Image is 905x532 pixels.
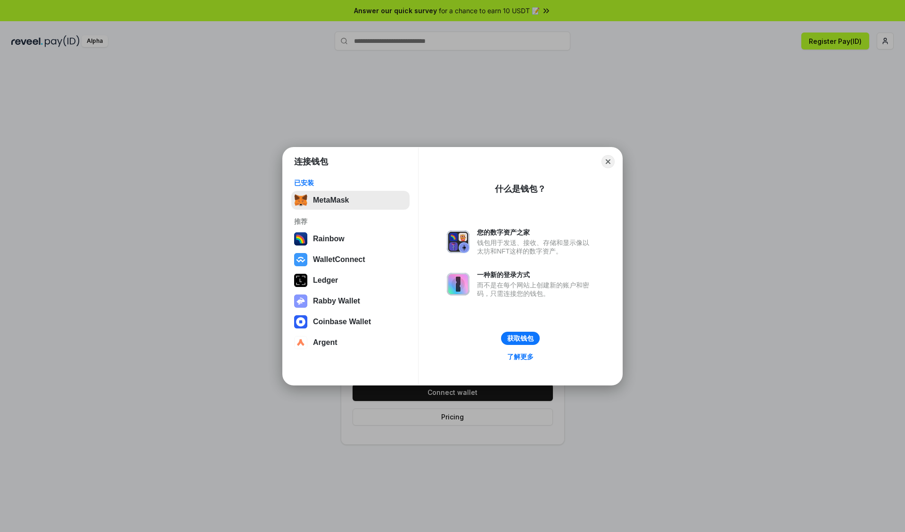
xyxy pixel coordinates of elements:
[294,217,407,226] div: 推荐
[294,274,307,287] img: svg+xml,%3Csvg%20xmlns%3D%22http%3A%2F%2Fwww.w3.org%2F2000%2Fsvg%22%20width%3D%2228%22%20height%3...
[294,194,307,207] img: svg+xml,%3Csvg%20fill%3D%22none%22%20height%3D%2233%22%20viewBox%3D%220%200%2035%2033%22%20width%...
[294,253,307,266] img: svg+xml,%3Csvg%20width%3D%2228%22%20height%3D%2228%22%20viewBox%3D%220%200%2028%2028%22%20fill%3D...
[291,271,410,290] button: Ledger
[294,295,307,308] img: svg+xml,%3Csvg%20xmlns%3D%22http%3A%2F%2Fwww.w3.org%2F2000%2Fsvg%22%20fill%3D%22none%22%20viewBox...
[294,156,328,167] h1: 连接钱包
[477,270,594,279] div: 一种新的登录方式
[477,281,594,298] div: 而不是在每个网站上创建新的账户和密码，只需连接您的钱包。
[477,228,594,237] div: 您的数字资产之家
[502,351,539,363] a: 了解更多
[447,273,469,295] img: svg+xml,%3Csvg%20xmlns%3D%22http%3A%2F%2Fwww.w3.org%2F2000%2Fsvg%22%20fill%3D%22none%22%20viewBox...
[313,318,371,326] div: Coinbase Wallet
[313,235,345,243] div: Rainbow
[291,191,410,210] button: MetaMask
[291,292,410,311] button: Rabby Wallet
[507,334,534,343] div: 获取钱包
[313,255,365,264] div: WalletConnect
[313,276,338,285] div: Ledger
[294,315,307,328] img: svg+xml,%3Csvg%20width%3D%2228%22%20height%3D%2228%22%20viewBox%3D%220%200%2028%2028%22%20fill%3D...
[507,352,534,361] div: 了解更多
[291,333,410,352] button: Argent
[291,229,410,248] button: Rainbow
[477,238,594,255] div: 钱包用于发送、接收、存储和显示像以太坊和NFT这样的数字资产。
[495,183,546,195] div: 什么是钱包？
[294,179,407,187] div: 已安装
[501,332,540,345] button: 获取钱包
[447,230,469,253] img: svg+xml,%3Csvg%20xmlns%3D%22http%3A%2F%2Fwww.w3.org%2F2000%2Fsvg%22%20fill%3D%22none%22%20viewBox...
[294,336,307,349] img: svg+xml,%3Csvg%20width%3D%2228%22%20height%3D%2228%22%20viewBox%3D%220%200%2028%2028%22%20fill%3D...
[294,232,307,246] img: svg+xml,%3Csvg%20width%3D%22120%22%20height%3D%22120%22%20viewBox%3D%220%200%20120%20120%22%20fil...
[313,297,360,305] div: Rabby Wallet
[291,250,410,269] button: WalletConnect
[313,338,337,347] div: Argent
[291,312,410,331] button: Coinbase Wallet
[313,196,349,205] div: MetaMask
[601,155,615,168] button: Close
